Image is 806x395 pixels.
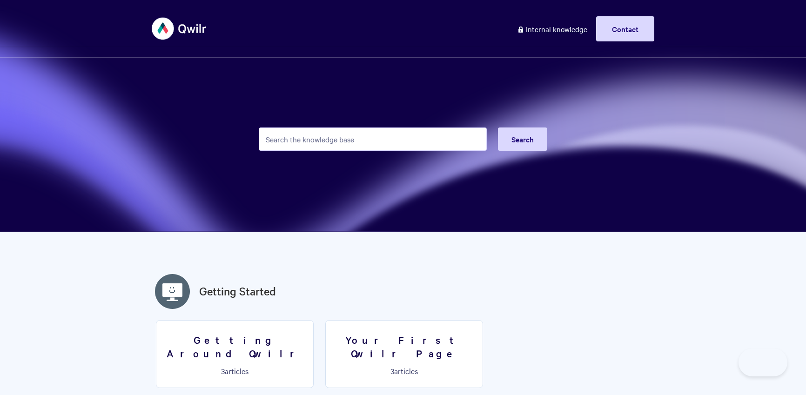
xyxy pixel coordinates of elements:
[390,366,394,376] span: 3
[739,348,787,376] iframe: Toggle Customer Support
[221,366,225,376] span: 3
[325,320,483,388] a: Your First Qwilr Page 3articles
[259,127,487,151] input: Search the knowledge base
[498,127,547,151] button: Search
[162,367,308,375] p: articles
[199,283,276,300] a: Getting Started
[596,16,654,41] a: Contact
[331,333,477,360] h3: Your First Qwilr Page
[510,16,594,41] a: Internal knowledge
[331,367,477,375] p: articles
[162,333,308,360] h3: Getting Around Qwilr
[511,134,534,144] span: Search
[152,11,207,46] img: Qwilr Help Center
[156,320,314,388] a: Getting Around Qwilr 3articles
